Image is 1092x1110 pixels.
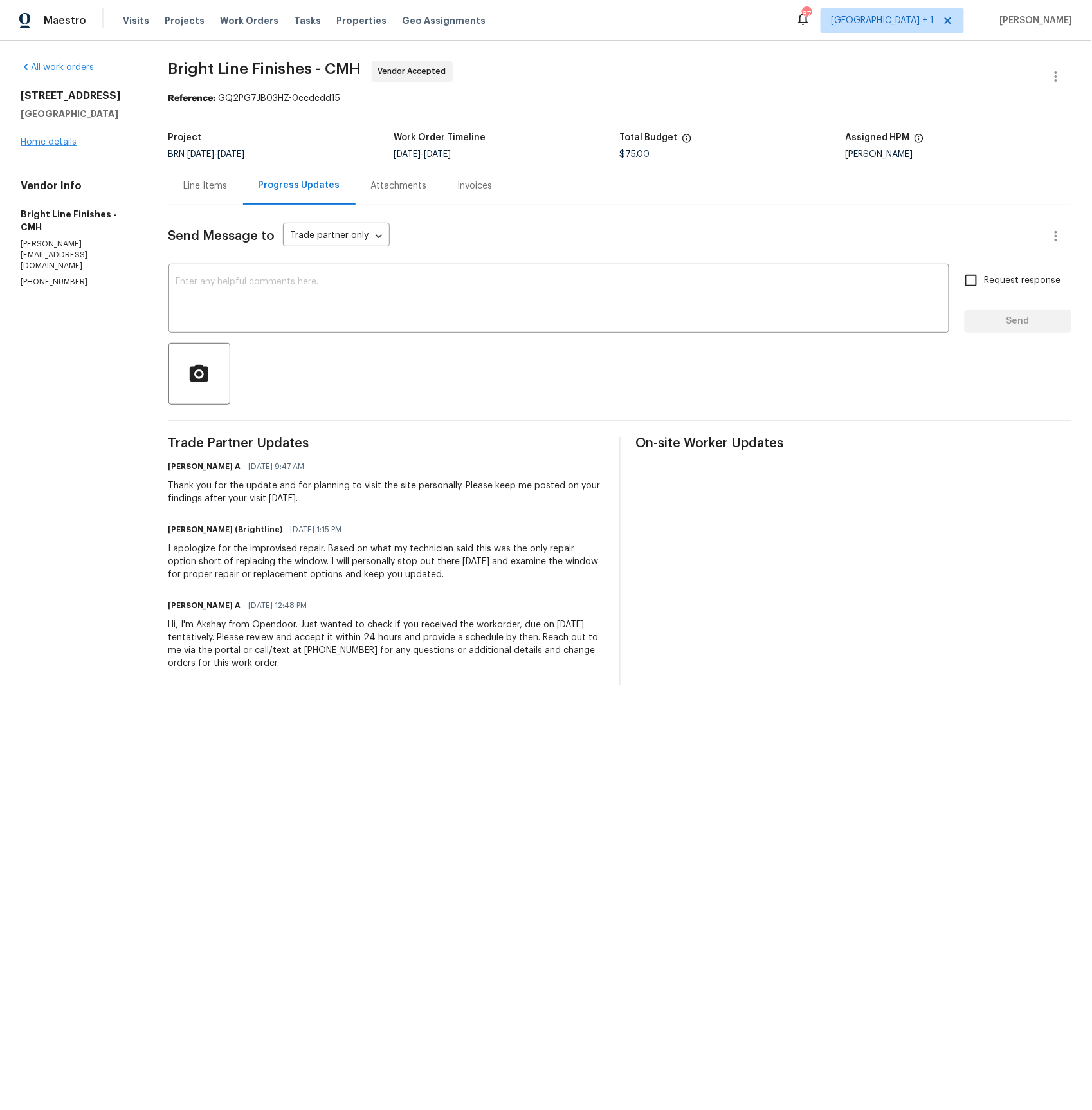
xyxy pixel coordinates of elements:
[294,16,321,25] span: Tasks
[802,8,811,21] div: 87
[995,14,1073,27] span: [PERSON_NAME]
[184,180,228,192] div: Line Items
[394,150,451,159] span: -
[259,179,340,192] div: Progress Updates
[168,479,604,505] div: Thank you for the update and for planning to visit the site personally. Please keep me posted on ...
[168,61,361,77] span: Bright Line Finishes - CMH
[21,107,138,120] h5: [GEOGRAPHIC_DATA]
[168,523,283,536] h6: [PERSON_NAME] (Brightline)
[168,437,604,450] span: Trade Partner Updates
[283,226,390,247] div: Trade partner only
[402,14,486,27] span: Geo Assignments
[21,239,138,272] p: [PERSON_NAME][EMAIL_ADDRESS][DOMAIN_NAME]
[636,437,1071,450] span: On-site Worker Updates
[21,89,138,102] h2: [STREET_ADDRESS]
[168,230,275,243] span: Send Message to
[220,14,278,27] span: Work Orders
[249,599,307,612] span: [DATE] 12:48 PM
[394,133,486,142] h5: Work Order Timeline
[21,138,77,147] a: Home details
[21,208,138,234] h5: Bright Line Finishes - CMH
[168,599,241,612] h6: [PERSON_NAME] A
[378,65,451,78] span: Vendor Accepted
[21,63,94,72] a: All work orders
[985,274,1061,288] span: Request response
[336,14,387,27] span: Properties
[846,150,1071,159] div: [PERSON_NAME]
[291,523,342,536] span: [DATE] 1:15 PM
[188,150,245,159] span: -
[168,94,216,103] b: Reference:
[168,460,241,473] h6: [PERSON_NAME] A
[620,133,678,142] h5: Total Budget
[371,180,427,192] div: Attachments
[168,542,604,581] div: I apologize for the improvised repair. Based on what my technician said this was the only repair ...
[168,150,245,159] span: BRN
[123,14,149,27] span: Visits
[218,150,245,159] span: [DATE]
[168,618,604,670] div: Hi, I'm Akshay from Opendoor. Just wanted to check if you received the workorder, due on [DATE] t...
[682,133,692,150] span: The total cost of line items that have been proposed by Opendoor. This sum includes line items th...
[249,460,305,473] span: [DATE] 9:47 AM
[165,14,205,27] span: Projects
[188,150,215,159] span: [DATE]
[832,14,934,27] span: [GEOGRAPHIC_DATA] + 1
[44,14,86,27] span: Maestro
[620,150,650,159] span: $75.00
[168,92,1071,105] div: GQ2PG7JB03HZ-0eededd15
[914,133,924,150] span: The hpm assigned to this work order.
[458,180,493,192] div: Invoices
[394,150,421,159] span: [DATE]
[168,133,202,142] h5: Project
[424,150,451,159] span: [DATE]
[21,180,138,192] h4: Vendor Info
[846,133,910,142] h5: Assigned HPM
[21,277,138,288] p: [PHONE_NUMBER]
